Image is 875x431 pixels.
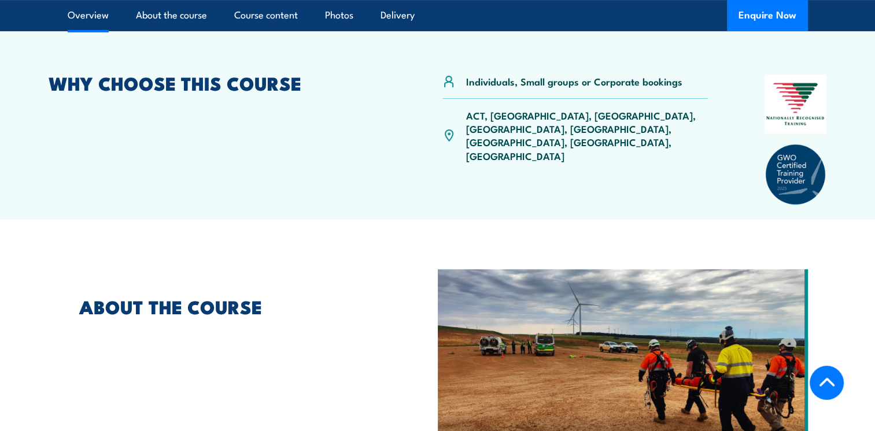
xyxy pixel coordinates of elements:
p: ACT, [GEOGRAPHIC_DATA], [GEOGRAPHIC_DATA], [GEOGRAPHIC_DATA], [GEOGRAPHIC_DATA], [GEOGRAPHIC_DATA... [466,109,708,163]
img: GWO_badge_2025-a [765,143,827,206]
img: Nationally Recognised Training logo. [765,75,827,133]
p: Individuals, Small groups or Corporate bookings [466,75,682,88]
h2: WHY CHOOSE THIS COURSE [49,75,386,91]
h2: ABOUT THE COURSE [79,298,385,314]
